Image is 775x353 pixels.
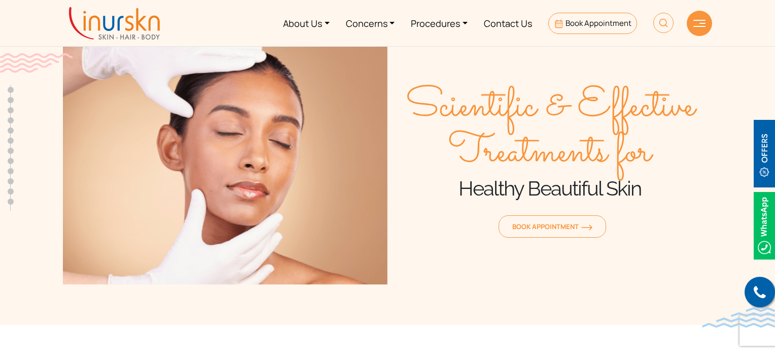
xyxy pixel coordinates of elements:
[566,18,631,28] span: Book Appointment
[275,4,338,42] a: About Us
[338,4,403,42] a: Concerns
[387,84,712,176] span: Scientific & Effective Treatments for
[702,307,775,328] img: bluewave
[754,219,775,230] a: Whatsappicon
[754,192,775,260] img: Whatsappicon
[69,7,160,40] img: inurskn-logo
[693,20,706,27] img: hamLine.svg
[754,120,775,187] img: offerBt
[476,4,540,42] a: Contact Us
[653,13,674,33] img: HeaderSearch
[581,224,592,231] img: orange-arrow
[548,13,637,34] a: Book Appointment
[387,176,712,201] h1: Healthy Beautiful Skin
[403,4,476,42] a: Procedures
[499,215,606,238] a: Book Appointmentorange-arrow
[512,222,592,231] span: Book Appointment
